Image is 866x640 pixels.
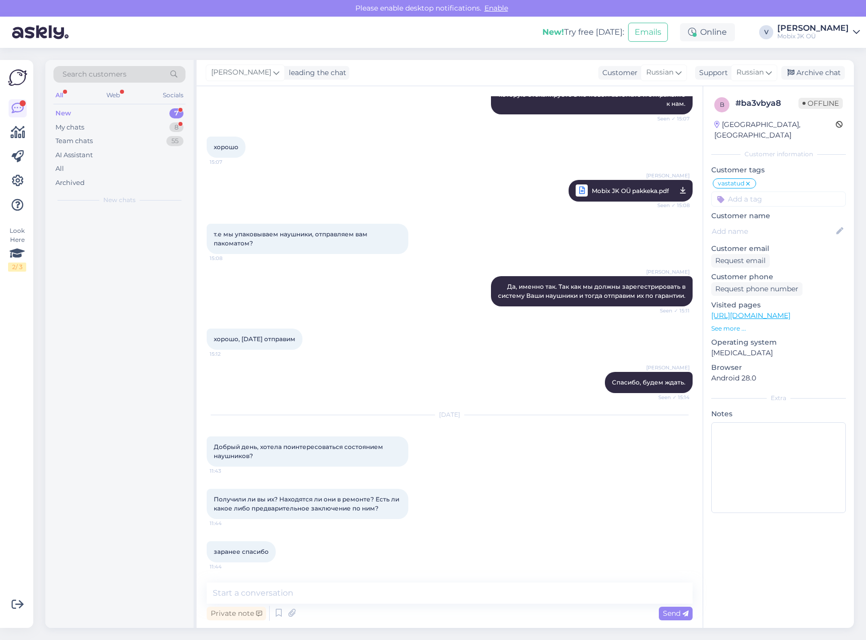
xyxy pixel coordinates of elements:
[711,348,846,358] p: [MEDICAL_DATA]
[55,108,71,118] div: New
[55,122,84,133] div: My chats
[646,67,673,78] span: Russian
[542,27,564,37] b: New!
[652,394,690,401] span: Seen ✓ 15:14
[735,97,798,109] div: # ba3vbya8
[759,25,773,39] div: V
[736,67,764,78] span: Russian
[210,520,248,527] span: 11:44
[161,89,185,102] div: Socials
[777,24,860,40] a: [PERSON_NAME]Mobix JK OÜ
[711,324,846,333] p: See more ...
[711,409,846,419] p: Notes
[612,378,686,386] span: Спасибо, будем ждать.
[711,337,846,348] p: Operating system
[652,115,690,122] span: Seen ✓ 15:07
[104,89,122,102] div: Web
[711,373,846,383] p: Android 28.0
[210,158,248,166] span: 15:07
[598,68,638,78] div: Customer
[569,180,693,202] a: [PERSON_NAME]Mobix JK OÜ pakkeka.pdfSeen ✓ 15:08
[169,122,183,133] div: 8
[214,495,401,512] span: Получили ли вы их? Находятся ли они в ремонте? Есть ли какое либо предварительное заключение по ним?
[214,443,385,460] span: Добрый день, хотела поинтересоваться состоянием наушников?
[214,143,238,151] span: хорошо
[711,211,846,221] p: Customer name
[498,283,687,299] span: Да, именно так. Так как мы должны зарегестрировать в систему Ваши наушники и тогда отправим их по...
[628,23,668,42] button: Emails
[210,563,248,570] span: 11:44
[798,98,843,109] span: Offline
[592,184,669,197] span: Mobix JK OÜ pakkeka.pdf
[103,196,136,205] span: New chats
[166,136,183,146] div: 55
[711,300,846,310] p: Visited pages
[646,268,690,276] span: [PERSON_NAME]
[777,24,849,32] div: [PERSON_NAME]
[207,410,693,419] div: [DATE]
[214,335,295,343] span: хорошо, [DATE] отправим
[214,548,269,555] span: заранее спасибо
[652,307,690,314] span: Seen ✓ 15:11
[542,26,624,38] div: Try free [DATE]:
[8,263,26,272] div: 2 / 3
[711,150,846,159] div: Customer information
[680,23,735,41] div: Online
[711,254,770,268] div: Request email
[53,89,65,102] div: All
[712,226,834,237] input: Add name
[711,191,846,207] input: Add a tag
[210,350,248,358] span: 15:12
[55,178,85,188] div: Archived
[646,172,690,179] span: [PERSON_NAME]
[777,32,849,40] div: Mobix JK OÜ
[646,364,690,371] span: [PERSON_NAME]
[714,119,836,141] div: [GEOGRAPHIC_DATA], [GEOGRAPHIC_DATA]
[55,164,64,174] div: All
[711,362,846,373] p: Browser
[718,180,745,186] span: vastatud
[210,254,248,262] span: 15:08
[55,150,93,160] div: AI Assistant
[711,272,846,282] p: Customer phone
[169,108,183,118] div: 7
[711,243,846,254] p: Customer email
[711,282,802,296] div: Request phone number
[711,311,790,320] a: [URL][DOMAIN_NAME]
[711,394,846,403] div: Extra
[285,68,346,78] div: leading the chat
[781,66,845,80] div: Archive chat
[210,467,248,475] span: 11:43
[207,607,266,620] div: Private note
[663,609,689,618] span: Send
[63,69,127,80] span: Search customers
[55,136,93,146] div: Team chats
[214,230,369,247] span: т.е мы упаковываем наушники, отправляем вам пакоматом?
[481,4,511,13] span: Enable
[695,68,728,78] div: Support
[652,199,690,212] span: Seen ✓ 15:08
[8,68,27,87] img: Askly Logo
[211,67,271,78] span: [PERSON_NAME]
[711,165,846,175] p: Customer tags
[8,226,26,272] div: Look Here
[720,101,724,108] span: b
